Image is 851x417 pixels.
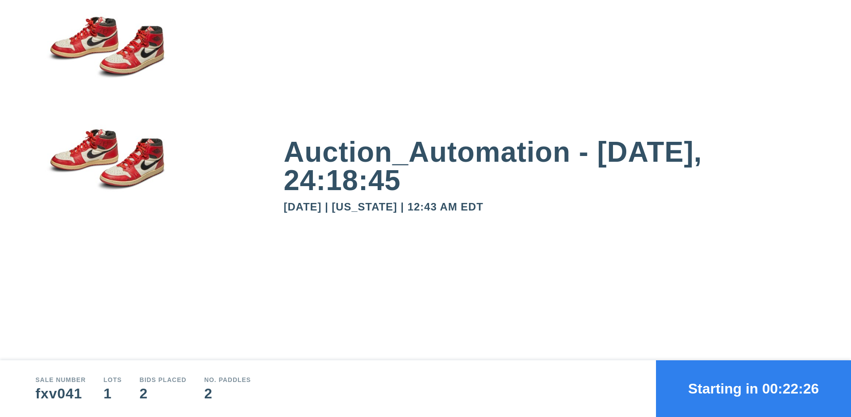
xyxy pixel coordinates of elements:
div: 2 [140,386,187,401]
div: No. Paddles [204,377,251,383]
button: Starting in 00:22:26 [656,360,851,417]
div: 2 [204,386,251,401]
div: Sale number [35,377,86,383]
div: fxv041 [35,386,86,401]
div: Lots [104,377,122,383]
div: Auction_Automation - [DATE], 24:18:45 [284,138,816,195]
div: 1 [104,386,122,401]
div: [DATE] | [US_STATE] | 12:43 AM EDT [284,202,816,212]
div: Bids Placed [140,377,187,383]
